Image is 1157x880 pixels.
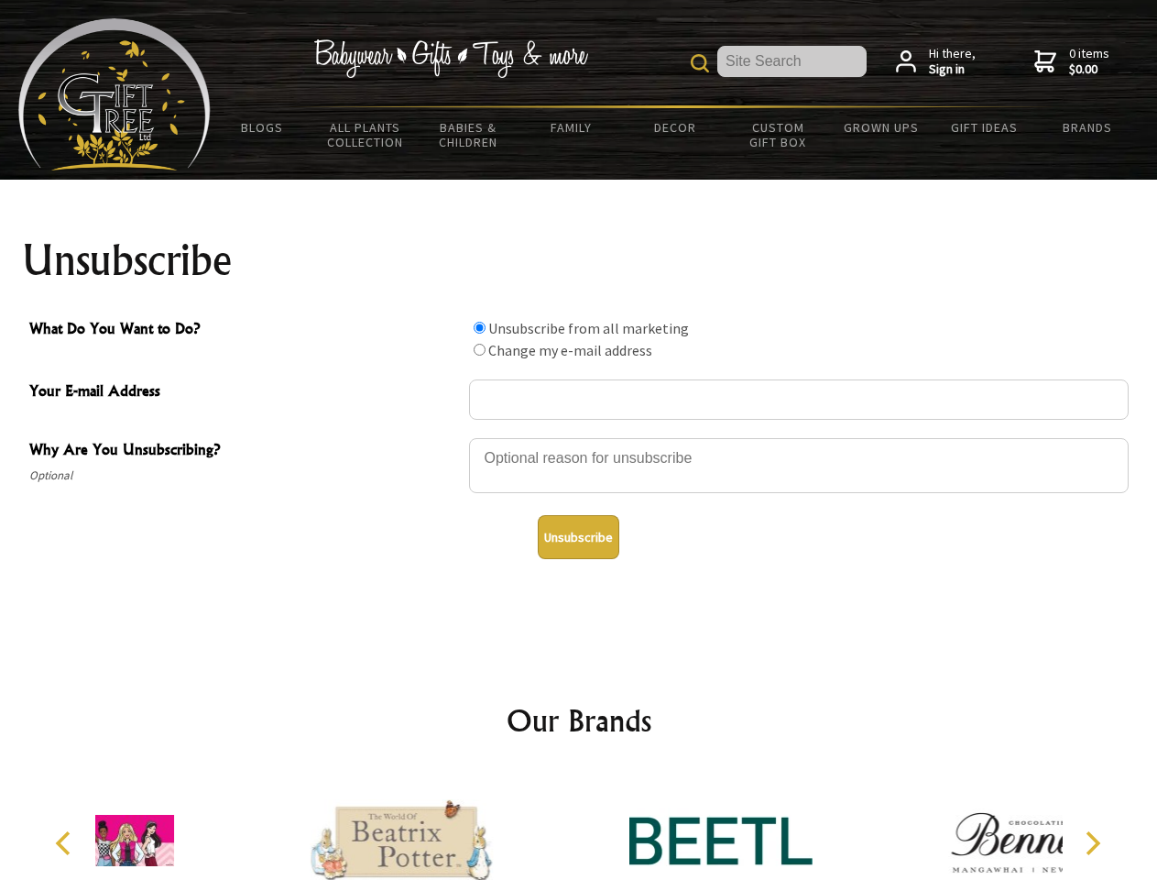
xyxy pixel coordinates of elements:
[417,108,520,161] a: Babies & Children
[538,515,619,559] button: Unsubscribe
[1036,108,1140,147] a: Brands
[314,108,418,161] a: All Plants Collection
[717,46,867,77] input: Site Search
[18,18,211,170] img: Babyware - Gifts - Toys and more...
[22,238,1136,282] h1: Unsubscribe
[29,379,460,406] span: Your E-mail Address
[929,61,976,78] strong: Sign in
[474,322,486,334] input: What Do You Want to Do?
[1069,45,1109,78] span: 0 items
[488,319,689,337] label: Unsubscribe from all marketing
[691,54,709,72] img: product search
[474,344,486,356] input: What Do You Want to Do?
[37,698,1121,742] h2: Our Brands
[29,465,460,487] span: Optional
[929,46,976,78] span: Hi there,
[46,823,86,863] button: Previous
[29,438,460,465] span: Why Are You Unsubscribing?
[1069,61,1109,78] strong: $0.00
[896,46,976,78] a: Hi there,Sign in
[829,108,933,147] a: Grown Ups
[469,438,1129,493] textarea: Why Are You Unsubscribing?
[623,108,726,147] a: Decor
[29,317,460,344] span: What Do You Want to Do?
[1034,46,1109,78] a: 0 items$0.00
[520,108,624,147] a: Family
[469,379,1129,420] input: Your E-mail Address
[933,108,1036,147] a: Gift Ideas
[211,108,314,147] a: BLOGS
[1072,823,1112,863] button: Next
[726,108,830,161] a: Custom Gift Box
[488,341,652,359] label: Change my e-mail address
[313,39,588,78] img: Babywear - Gifts - Toys & more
